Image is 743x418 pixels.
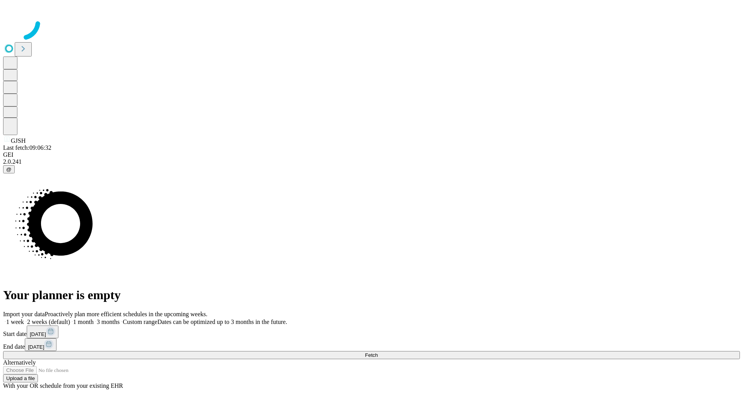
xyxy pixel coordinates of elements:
[3,158,740,165] div: 2.0.241
[3,288,740,302] h1: Your planner is empty
[27,319,70,325] span: 2 weeks (default)
[3,374,38,382] button: Upload a file
[97,319,120,325] span: 3 months
[45,311,207,317] span: Proactively plan more efficient schedules in the upcoming weeks.
[30,331,46,337] span: [DATE]
[3,144,51,151] span: Last fetch: 09:06:32
[3,165,15,173] button: @
[3,151,740,158] div: GEI
[73,319,94,325] span: 1 month
[3,325,740,338] div: Start date
[365,352,378,358] span: Fetch
[27,325,58,338] button: [DATE]
[3,311,45,317] span: Import your data
[6,166,12,172] span: @
[25,338,56,351] button: [DATE]
[11,137,26,144] span: GJSH
[3,351,740,359] button: Fetch
[3,382,123,389] span: With your OR schedule from your existing EHR
[123,319,157,325] span: Custom range
[3,338,740,351] div: End date
[6,319,24,325] span: 1 week
[28,344,44,350] span: [DATE]
[3,359,36,366] span: Alternatively
[158,319,287,325] span: Dates can be optimized up to 3 months in the future.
